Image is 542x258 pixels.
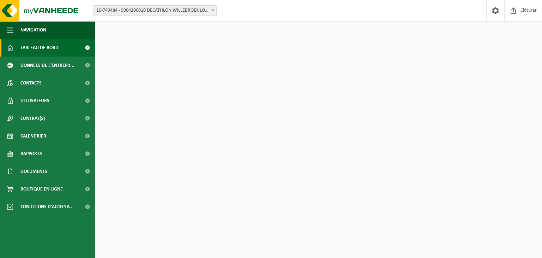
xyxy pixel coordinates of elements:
span: Rapports [20,145,42,163]
span: Contacts [20,74,42,92]
span: Navigation [20,21,46,39]
span: Documents [20,163,47,180]
span: 10-749484 - 9004200010 DECATHLON WILLEBROEK LOGISTIEK - WILLEBROEK [94,6,216,16]
span: Contrat(s) [20,110,45,127]
span: Calendrier [20,127,46,145]
span: Utilisateurs [20,92,49,110]
span: Conditions d'accepta... [20,198,74,216]
span: Tableau de bord [20,39,59,57]
span: 10-749484 - 9004200010 DECATHLON WILLEBROEK LOGISTIEK - WILLEBROEK [93,5,217,16]
span: Données de l'entrepr... [20,57,74,74]
span: Boutique en ligne [20,180,63,198]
